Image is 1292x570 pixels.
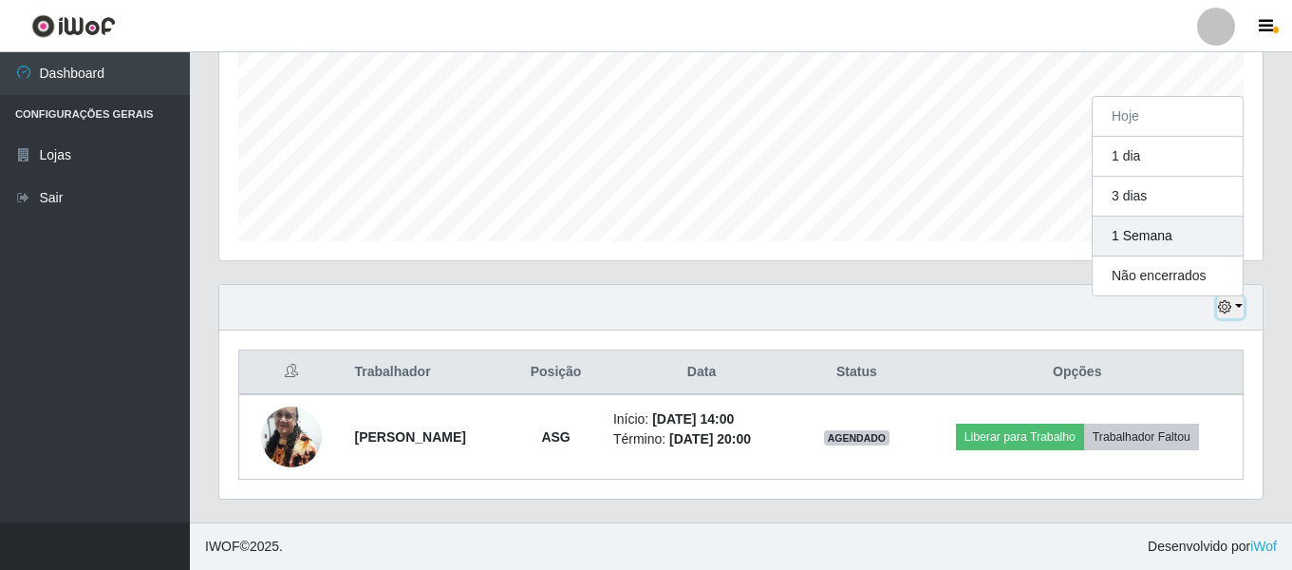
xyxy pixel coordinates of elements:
th: Data [602,351,801,395]
button: Não encerrados [1093,256,1243,295]
span: IWOF [205,539,240,554]
th: Trabalhador [343,351,510,395]
th: Status [801,351,911,395]
strong: ASG [541,429,570,445]
img: CoreUI Logo [31,14,116,38]
li: Início: [613,409,790,429]
span: © 2025 . [205,537,283,557]
button: 1 dia [1093,137,1243,177]
th: Posição [510,351,602,395]
span: AGENDADO [824,430,890,446]
img: 1723155569016.jpeg [261,396,322,477]
button: Hoje [1093,97,1243,137]
span: Desenvolvido por [1148,537,1277,557]
button: 3 dias [1093,177,1243,217]
button: Liberar para Trabalho [956,424,1084,450]
li: Término: [613,429,790,449]
strong: [PERSON_NAME] [354,429,465,445]
button: Trabalhador Faltou [1084,424,1199,450]
button: 1 Semana [1093,217,1243,256]
time: [DATE] 14:00 [652,411,734,427]
th: Opções [912,351,1244,395]
time: [DATE] 20:00 [669,431,751,446]
a: iWof [1250,539,1277,554]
